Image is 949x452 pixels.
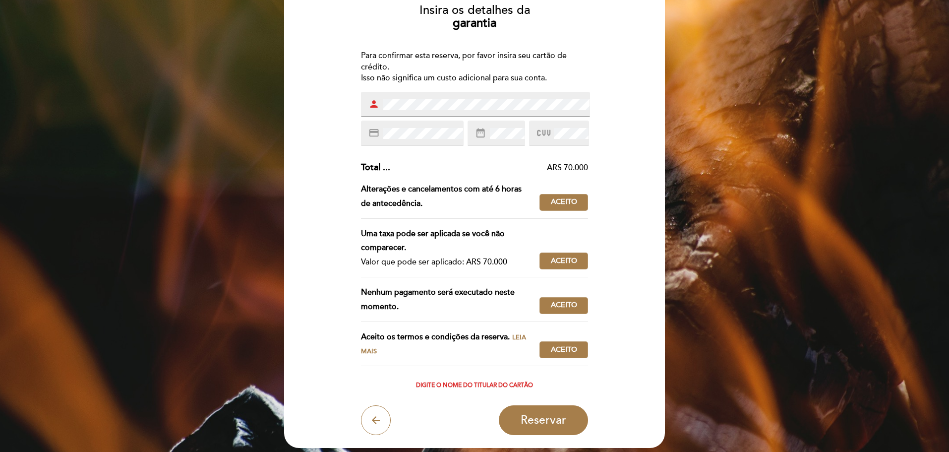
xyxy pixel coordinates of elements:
i: arrow_back [370,414,382,426]
div: Para confirmar esta reserva, por favor insira seu cartão de crédito. Isso não significa um custo ... [361,50,589,84]
span: Aceito [551,345,577,355]
button: Aceito [539,194,588,211]
button: Aceito [539,297,588,314]
div: Alterações e cancelamentos com até 6 horas de antecedência. [361,182,540,211]
span: Aceito [551,300,577,311]
span: Leia mais [361,333,526,356]
button: Aceito [539,253,588,269]
span: Reservar [521,413,566,427]
div: Valor que pode ser aplicado: ARS 70.000 [361,255,532,269]
i: credit_card [368,128,379,138]
button: Aceito [539,341,588,358]
i: date_range [475,128,486,138]
span: Aceito [551,197,577,207]
i: person [368,99,379,110]
b: garantia [453,16,496,30]
button: arrow_back [361,405,391,435]
div: Aceito os termos e condições da reserva. [361,330,540,359]
button: Reservar [499,405,588,435]
div: Digite o nome do titular do cartão [361,382,589,389]
span: Total ... [361,162,390,173]
span: Insira os detalhes da [419,3,530,17]
span: Aceito [551,256,577,266]
div: Nenhum pagamento será executado neste momento. [361,285,540,314]
div: ARS 70.000 [390,162,589,174]
div: Uma taxa pode ser aplicada se você não comparecer. [361,227,532,256]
